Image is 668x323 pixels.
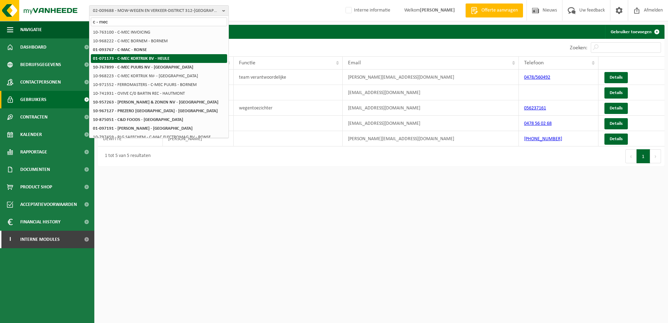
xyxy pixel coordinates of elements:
[524,60,544,66] span: Telefoon
[20,108,48,126] span: Contracten
[101,150,151,163] div: 1 tot 5 van 5 resultaten
[20,56,61,73] span: Bedrijfsgegevens
[20,213,60,231] span: Financial History
[20,196,77,213] span: Acceptatievoorwaarden
[420,8,455,13] strong: [PERSON_NAME]
[604,103,628,114] a: Details
[91,80,227,89] li: 10-971552 - FERROMASTERS - C-MEC PUURS - BORNEM
[93,6,219,16] span: 02-009688 - MOW-WEGEN EN VERKEER-DISTRICT 312-[GEOGRAPHIC_DATA] - [GEOGRAPHIC_DATA]
[91,89,227,98] li: 10-741931 - OVIVE C/0 BARTIN REC - HAUTMONT
[343,70,519,85] td: [PERSON_NAME][EMAIL_ADDRESS][DOMAIN_NAME]
[91,37,227,45] li: 10-968222 - C-MEC BORNEM - BORNEM
[93,117,183,122] strong: 10-875051 - C&D FOODS - [GEOGRAPHIC_DATA]
[650,149,661,163] button: Next
[604,87,628,99] a: Details
[348,60,361,66] span: Email
[480,7,520,14] span: Offerte aanvragen
[93,126,193,131] strong: 01-097191 - [PERSON_NAME] - [GEOGRAPHIC_DATA]
[163,131,234,146] td: [PERSON_NAME]
[93,109,218,113] strong: 10-967127 - PREZERO [GEOGRAPHIC_DATA] - [GEOGRAPHIC_DATA]
[604,134,628,145] a: Details
[524,75,550,80] a: 0478/560492
[20,91,46,108] span: Gebruikers
[234,70,342,85] td: team verantwoordelijke
[20,38,46,56] span: Dashboard
[524,106,546,111] a: 056237161
[20,178,52,196] span: Product Shop
[7,231,13,248] span: I
[343,116,519,131] td: [EMAIL_ADDRESS][DOMAIN_NAME]
[239,60,255,66] span: Functie
[20,21,42,38] span: Navigatie
[343,85,519,100] td: [EMAIL_ADDRESS][DOMAIN_NAME]
[570,45,587,51] label: Zoeken:
[465,3,523,17] a: Offerte aanvragen
[234,100,342,116] td: wegentoezichter
[89,5,229,16] button: 02-009688 - MOW-WEGEN EN VERKEER-DISTRICT 312-[GEOGRAPHIC_DATA] - [GEOGRAPHIC_DATA]
[91,133,227,142] li: 10-797459 - RLG SAFECHEM - C-MAC ELECTROMAG BV - RONSE
[91,28,227,37] li: 10-763100 - C-MEC INVOICING
[524,136,562,142] a: [PHONE_NUMBER]
[343,100,519,116] td: [EMAIL_ADDRESS][DOMAIN_NAME]
[91,72,227,80] li: 10-968223 - C-MEC KORTRIJK NV- - [GEOGRAPHIC_DATA]
[637,149,650,163] button: 1
[20,73,61,91] span: Contactpersonen
[93,65,193,70] strong: 10-767899 - C-MEC PUURS NV - [GEOGRAPHIC_DATA]
[20,126,42,143] span: Kalender
[20,143,47,161] span: Rapportage
[98,131,163,146] td: DEWITTE
[20,231,60,248] span: Interne modules
[344,5,390,16] label: Interne informatie
[93,48,147,52] strong: 01-093767 - C-MAC - RONSE
[20,161,50,178] span: Documenten
[524,121,552,126] a: 0478 56 02 68
[605,25,664,39] a: Gebruiker toevoegen
[604,118,628,129] a: Details
[93,100,218,105] strong: 10-957263 - [PERSON_NAME] & ZONEN NV - [GEOGRAPHIC_DATA]
[604,72,628,83] a: Details
[91,17,227,26] input: Zoeken naar gekoppelde vestigingen
[343,131,519,146] td: [PERSON_NAME][EMAIL_ADDRESS][DOMAIN_NAME]
[93,56,169,61] strong: 01-071173 - C-MEC KORTRIJK BV - HEULE
[625,149,637,163] button: Previous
